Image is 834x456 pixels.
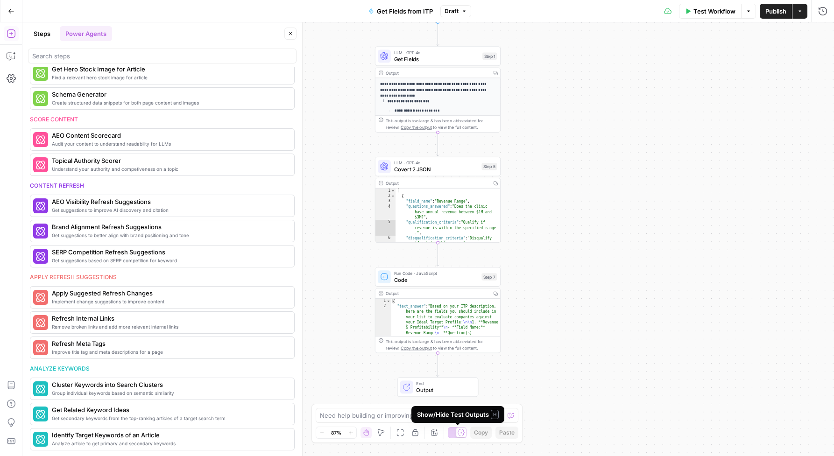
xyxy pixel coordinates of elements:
span: Refresh Meta Tags [52,339,287,348]
div: Run Code · JavaScriptCodeStep 7Output{ "text_answer":"Based on your ITP description, here are the... [375,267,501,353]
span: Refresh Internal Links [52,314,287,323]
span: Run Code · JavaScript [394,270,479,276]
span: Get Fields [394,55,479,63]
span: Toggle code folding, rows 1 through 3 [386,299,391,304]
div: Output [386,70,488,76]
span: Analyze article to get primary and secondary keywords [52,440,287,447]
div: Step 1 [482,53,497,60]
div: Show/Hide Test Outputs [417,410,499,419]
div: 4 [375,204,396,220]
span: Toggle code folding, rows 2 through 9 [391,194,396,199]
span: Paste [499,428,515,437]
span: Cluster Keywords into Search Clusters [52,380,287,389]
div: 6 [375,236,396,246]
div: 2 [375,194,396,199]
div: Step 7 [481,273,497,281]
span: Copy [474,428,488,437]
button: Steps [28,26,56,41]
span: Copy the output [401,125,431,129]
button: Get Fields from ITP [363,4,438,19]
g: Edge from step_1 to step_5 [437,133,439,156]
span: Get Fields from ITP [377,7,433,16]
span: Identify Target Keywords of an Article [52,430,287,440]
span: Test Workflow [693,7,735,16]
div: 1 [375,189,396,194]
span: Brand Alignment Refresh Suggestions [52,222,287,232]
g: Edge from step_7 to end [437,353,439,376]
span: Find a relevant hero stock image for article [52,74,287,81]
span: Output [416,386,471,394]
div: Step 5 [481,163,497,170]
span: AEO Content Scorecard [52,131,287,140]
span: Topical Authority Scorer [52,156,287,165]
div: This output is too large & has been abbreviated for review. to view the full content. [386,118,497,131]
span: Implement change suggestions to improve content [52,298,287,305]
span: 87% [331,429,341,436]
input: Search steps [32,51,292,61]
span: Remove broken links and add more relevant internal links [52,323,287,330]
span: H [491,410,499,419]
div: Analyze keywords [30,365,295,373]
g: Edge from step_5 to step_7 [437,243,439,266]
span: Get suggestions to improve AI discovery and citation [52,206,287,214]
span: Understand your authority and competiveness on a topic [52,165,287,173]
span: LLM · GPT-4o [394,160,479,166]
span: Toggle code folding, rows 1 through 106 [391,189,396,194]
div: 5 [375,220,396,236]
span: Covert 2 JSON [394,165,479,173]
span: Get suggestions to better align with brand positioning and tone [52,232,287,239]
span: Group individual keywords based on semantic similarity [52,389,287,397]
span: Get Hero Stock Image for Article [52,64,287,74]
g: Edge from start to step_1 [437,22,439,45]
button: Draft [440,5,471,17]
button: Copy [470,427,492,439]
div: EndOutput [375,378,501,397]
div: 1 [375,299,391,304]
span: Create structured data snippets for both page content and images [52,99,287,106]
button: Paste [495,427,518,439]
button: Test Workflow [679,4,741,19]
div: This output is too large & has been abbreviated for review. to view the full content. [386,338,497,351]
span: SERP Competition Refresh Suggestions [52,247,287,257]
button: Power Agents [60,26,112,41]
span: Improve title tag and meta descriptions for a page [52,348,287,356]
div: Content refresh [30,182,295,190]
button: Publish [760,4,792,19]
span: Copy the output [401,345,431,350]
div: Output [386,290,488,297]
div: LLM · GPT-4oCovert 2 JSONStep 5Output[ { "field_name":"Revenue Range", "questions_answered":"Does... [375,157,501,243]
div: Score content [30,115,295,124]
div: Output [386,180,488,186]
span: Apply Suggested Refresh Changes [52,288,287,298]
span: Get suggestions based on SERP competition for keyword [52,257,287,264]
span: Schema Generator [52,90,287,99]
span: Audit your content to understand readability for LLMs [52,140,287,147]
span: Draft [445,7,459,15]
span: Code [394,275,479,283]
span: LLM · GPT-4o [394,49,479,56]
span: Get Related Keyword Ideas [52,405,287,414]
span: Get secondary keywords from the top-ranking articles of a target search term [52,414,287,422]
div: 3 [375,199,396,204]
span: Publish [765,7,786,16]
div: Apply refresh suggestions [30,273,295,281]
span: AEO Visibility Refresh Suggestions [52,197,287,206]
span: End [416,380,471,387]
